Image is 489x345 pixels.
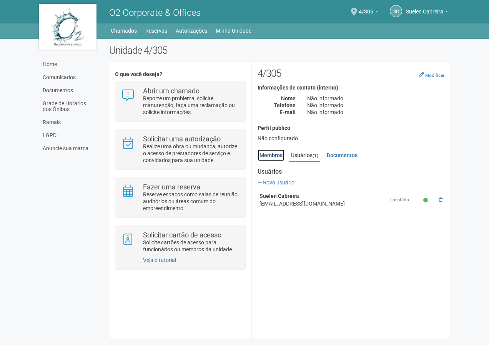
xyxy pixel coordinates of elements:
[143,95,240,116] p: Reporte um problema, solicite manutenção, faça uma reclamação ou solicite informações.
[279,109,296,115] strong: E-mail
[419,72,444,78] a: Modificar
[111,25,137,36] a: Chamados
[145,25,167,36] a: Reservas
[143,239,240,253] p: Solicite cartões de acesso para funcionários ou membros da unidade.
[109,7,201,18] span: O2 Corporate & Offices
[143,231,221,239] strong: Solicitar cartão de acesso
[281,95,296,101] strong: Nome
[143,87,200,95] strong: Abrir um chamado
[301,95,450,102] div: Não informado
[388,190,421,210] td: Locatário
[258,135,444,142] div: Não configurado
[259,200,386,207] div: [EMAIL_ADDRESS][DOMAIN_NAME]
[325,149,359,161] a: Documentos
[143,257,176,263] a: Veja o tutorial
[258,168,444,175] strong: Usuários
[121,88,239,116] a: Abrir um chamado Reporte um problema, solicite manutenção, faça uma reclamação ou solicite inform...
[258,68,444,79] h2: 4/305
[423,197,430,204] small: Ativo
[143,143,240,164] p: Realize uma obra ou mudança, autorize o acesso de prestadores de serviço e convidados para sua un...
[143,183,200,191] strong: Fazer uma reserva
[41,97,98,116] a: Grade de Horários dos Ônibus
[41,142,98,155] a: Anuncie sua marca
[258,125,444,131] h4: Perfil público
[176,25,207,36] a: Autorizações
[359,1,373,15] span: 4/305
[41,71,98,84] a: Comunicados
[289,149,320,162] a: Usuários(1)
[109,45,450,56] h2: Unidade 4/305
[406,1,443,15] span: Suelen Cabreira
[41,58,98,71] a: Home
[301,102,450,109] div: Não informado
[143,191,240,212] p: Reserve espaços como salas de reunião, auditórios ou áreas comum do empreendimento.
[41,116,98,129] a: Ramais
[41,129,98,142] a: LGPD
[390,5,402,17] a: SC
[274,102,296,108] strong: Telefone
[258,85,444,91] h4: Informações de contato (interno)
[258,179,294,186] a: Novo usuário
[115,71,245,77] h4: O que você deseja?
[39,4,96,50] img: logo.jpg
[41,84,98,97] a: Documentos
[359,10,378,16] a: 4/305
[313,153,318,158] small: (1)
[406,10,448,16] a: Suelen Cabreira
[258,149,284,161] a: Membros
[425,73,444,78] small: Modificar
[259,193,299,199] strong: Suelen Cabreira
[216,25,251,36] a: Minha Unidade
[121,136,239,164] a: Solicitar uma autorização Realize uma obra ou mudança, autorize o acesso de prestadores de serviç...
[121,232,239,253] a: Solicitar cartão de acesso Solicite cartões de acesso para funcionários ou membros da unidade.
[301,109,450,116] div: Não informado
[121,184,239,212] a: Fazer uma reserva Reserve espaços como salas de reunião, auditórios ou áreas comum do empreendime...
[143,135,221,143] strong: Solicitar uma autorização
